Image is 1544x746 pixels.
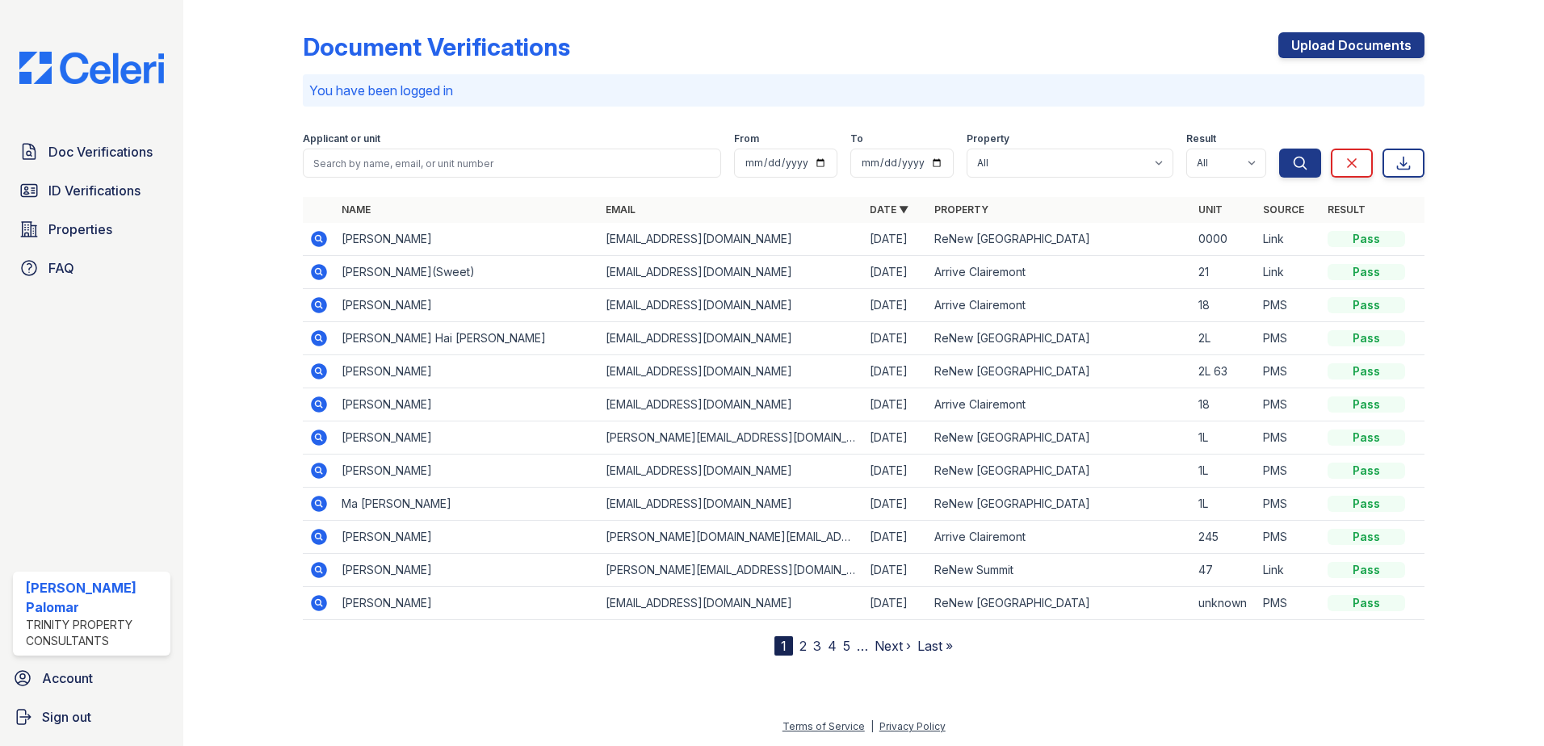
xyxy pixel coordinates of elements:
td: PMS [1257,521,1321,554]
td: unknown [1192,587,1257,620]
td: 245 [1192,521,1257,554]
span: ID Verifications [48,181,141,200]
td: 18 [1192,289,1257,322]
a: Unit [1198,203,1223,216]
td: [PERSON_NAME] [335,587,599,620]
img: CE_Logo_Blue-a8612792a0a2168367f1c8372b55b34899dd931a85d93a1a3d3e32e68fde9ad4.png [6,52,177,84]
a: Account [6,662,177,694]
div: Pass [1328,396,1405,413]
span: FAQ [48,258,74,278]
td: 0000 [1192,223,1257,256]
a: Result [1328,203,1366,216]
td: [PERSON_NAME] [335,554,599,587]
a: Privacy Policy [879,720,946,732]
a: Property [934,203,988,216]
td: ReNew [GEOGRAPHIC_DATA] [928,488,1192,521]
td: [EMAIL_ADDRESS][DOMAIN_NAME] [599,587,863,620]
td: ReNew [GEOGRAPHIC_DATA] [928,223,1192,256]
td: [PERSON_NAME][DOMAIN_NAME][EMAIL_ADDRESS][PERSON_NAME][DOMAIN_NAME] [599,521,863,554]
span: Account [42,668,93,688]
label: To [850,132,863,145]
td: [EMAIL_ADDRESS][DOMAIN_NAME] [599,355,863,388]
td: [PERSON_NAME] [335,421,599,455]
td: 18 [1192,388,1257,421]
div: Pass [1328,330,1405,346]
div: Pass [1328,463,1405,479]
td: [PERSON_NAME] [335,355,599,388]
td: PMS [1257,455,1321,488]
a: Doc Verifications [13,136,170,168]
a: 2 [799,638,807,654]
td: Link [1257,223,1321,256]
td: [DATE] [863,223,928,256]
a: Source [1263,203,1304,216]
div: Pass [1328,297,1405,313]
td: 1L [1192,421,1257,455]
td: ReNew Summit [928,554,1192,587]
div: Pass [1328,231,1405,247]
td: [EMAIL_ADDRESS][DOMAIN_NAME] [599,388,863,421]
a: Email [606,203,636,216]
td: PMS [1257,421,1321,455]
td: [PERSON_NAME] [335,521,599,554]
td: PMS [1257,289,1321,322]
a: Date ▼ [870,203,908,216]
div: Document Verifications [303,32,570,61]
td: 2L 63 [1192,355,1257,388]
label: Applicant or unit [303,132,380,145]
td: [PERSON_NAME] Hai [PERSON_NAME] [335,322,599,355]
a: Sign out [6,701,177,733]
td: [PERSON_NAME] [335,388,599,421]
a: Next › [875,638,911,654]
a: ID Verifications [13,174,170,207]
td: ReNew [GEOGRAPHIC_DATA] [928,355,1192,388]
label: Property [967,132,1009,145]
div: [PERSON_NAME] Palomar [26,578,164,617]
td: Link [1257,256,1321,289]
div: Pass [1328,363,1405,379]
td: [DATE] [863,388,928,421]
td: Arrive Clairemont [928,256,1192,289]
td: [DATE] [863,322,928,355]
td: 1L [1192,488,1257,521]
td: [DATE] [863,521,928,554]
td: Arrive Clairemont [928,388,1192,421]
a: Last » [917,638,953,654]
a: 3 [813,638,821,654]
td: Ma [PERSON_NAME] [335,488,599,521]
div: Trinity Property Consultants [26,617,164,649]
td: [EMAIL_ADDRESS][DOMAIN_NAME] [599,223,863,256]
div: Pass [1328,264,1405,280]
a: Terms of Service [782,720,865,732]
td: [EMAIL_ADDRESS][DOMAIN_NAME] [599,455,863,488]
td: ReNew [GEOGRAPHIC_DATA] [928,322,1192,355]
td: PMS [1257,355,1321,388]
div: Pass [1328,496,1405,512]
td: [EMAIL_ADDRESS][DOMAIN_NAME] [599,289,863,322]
td: [PERSON_NAME][EMAIL_ADDRESS][DOMAIN_NAME] [599,421,863,455]
td: [PERSON_NAME] [335,455,599,488]
td: 47 [1192,554,1257,587]
td: [DATE] [863,488,928,521]
td: [DATE] [863,289,928,322]
div: 1 [774,636,793,656]
div: Pass [1328,562,1405,578]
td: [DATE] [863,256,928,289]
td: [DATE] [863,587,928,620]
label: From [734,132,759,145]
td: 2L [1192,322,1257,355]
td: [EMAIL_ADDRESS][DOMAIN_NAME] [599,256,863,289]
input: Search by name, email, or unit number [303,149,721,178]
td: [PERSON_NAME](Sweet) [335,256,599,289]
a: 4 [828,638,837,654]
td: [PERSON_NAME][EMAIL_ADDRESS][DOMAIN_NAME] [599,554,863,587]
a: Name [342,203,371,216]
div: Pass [1328,430,1405,446]
td: ReNew [GEOGRAPHIC_DATA] [928,587,1192,620]
span: … [857,636,868,656]
td: PMS [1257,587,1321,620]
a: Properties [13,213,170,245]
td: [EMAIL_ADDRESS][DOMAIN_NAME] [599,488,863,521]
td: [DATE] [863,421,928,455]
p: You have been logged in [309,81,1418,100]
